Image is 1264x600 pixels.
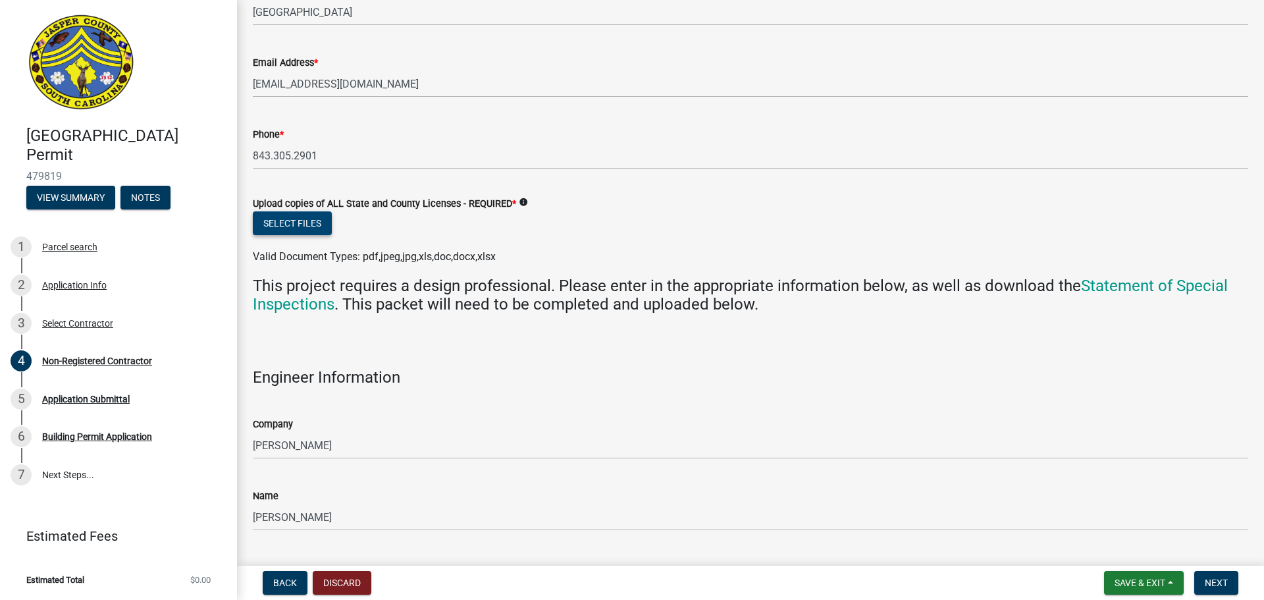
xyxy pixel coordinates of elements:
[190,576,211,584] span: $0.00
[11,426,32,447] div: 6
[11,275,32,296] div: 2
[120,193,171,204] wm-modal-confirm: Notes
[11,389,32,410] div: 5
[253,211,332,235] button: Select files
[42,242,97,252] div: Parcel search
[26,126,226,165] h4: [GEOGRAPHIC_DATA] Permit
[253,200,516,209] label: Upload copies of ALL State and County Licenses - REQUIRED
[11,464,32,485] div: 7
[42,356,152,366] div: Non-Registered Contractor
[253,492,278,501] label: Name
[253,368,1248,387] h4: Engineer Information
[519,198,528,207] i: info
[42,281,107,290] div: Application Info
[253,250,496,263] span: Valid Document Types: pdf,jpeg,jpg,xls,doc,docx,xlsx
[1205,578,1228,588] span: Next
[42,432,152,441] div: Building Permit Application
[26,193,115,204] wm-modal-confirm: Summary
[11,313,32,334] div: 3
[11,523,216,549] a: Estimated Fees
[273,578,297,588] span: Back
[26,14,136,113] img: Jasper County, South Carolina
[253,130,284,140] label: Phone
[26,170,211,182] span: 479819
[120,186,171,209] button: Notes
[11,350,32,371] div: 4
[253,420,293,429] label: Company
[313,571,371,595] button: Discard
[11,236,32,258] div: 1
[253,59,318,68] label: Email Address
[42,395,130,404] div: Application Submittal
[42,319,113,328] div: Select Contractor
[1104,571,1184,595] button: Save & Exit
[26,186,115,209] button: View Summary
[1115,578,1165,588] span: Save & Exit
[26,576,84,584] span: Estimated Total
[253,277,1228,314] a: Statement of Special Inspections
[253,277,1248,315] h4: This project requires a design professional. Please enter in the appropriate information below, a...
[263,571,307,595] button: Back
[1194,571,1238,595] button: Next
